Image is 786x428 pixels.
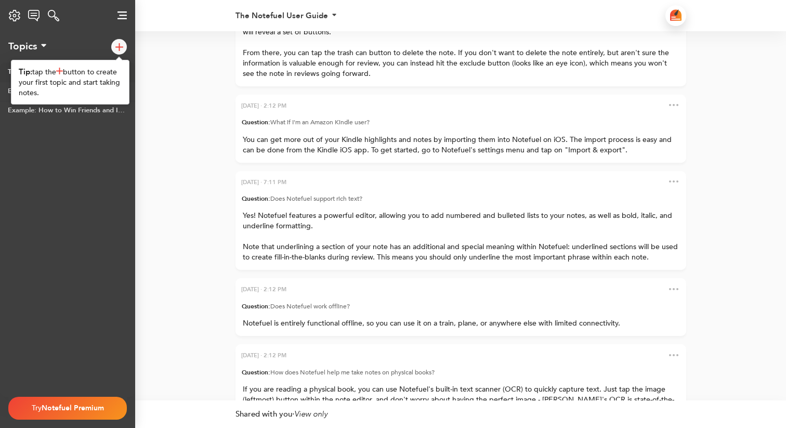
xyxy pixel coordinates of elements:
[243,242,680,262] span: Note that underlining a section of your note has an additional and special meaning within Notefue...
[242,118,270,126] span: Question:
[669,288,678,290] img: dots.png
[242,194,270,203] span: Question:
[669,180,678,183] img: dots.png
[241,350,286,361] div: [DATE] · 2:12 PM
[242,302,270,310] span: Question:
[235,400,686,420] div: ·
[243,135,674,155] span: You can get more out of your Kindle highlights and notes by importing them into Notefuel on iOS. ...
[19,67,32,77] span: Tip:
[270,194,362,203] span: Does Notefuel support rich text?
[243,17,672,37] span: Within the main Notefuel topic view (i.e., where the notes for the current topic are listed out),...
[669,104,678,106] img: dots.png
[243,318,620,328] span: Notefuel is entirely functional offline, so you can use it on a train, plane, or anywhere else wi...
[241,284,286,295] div: [DATE] · 2:12 PM
[235,12,328,20] div: The Notefuel User Guide
[243,48,671,79] span: From there, you can tap the trash can button to delete the note. If you don't want to delete the ...
[241,100,286,111] div: [DATE] · 2:12 PM
[17,398,119,419] div: Try
[48,10,59,21] img: logo
[270,118,370,126] span: What if I'm an Amazon Kindle user?
[56,68,63,74] img: addTopic.png
[243,384,674,415] span: If you are reading a physical book, you can use Notefuel's built-in text scanner (OCR) to quickly...
[294,409,327,419] span: View only
[115,43,123,51] img: logo
[670,9,682,21] img: logo
[243,211,674,231] span: Yes! Notefuel features a powerful editor, allowing you to add numbered and bulleted lists to your...
[669,354,678,356] img: dots.png
[8,41,37,52] div: Topics
[270,302,350,310] span: Does Notefuel work offline?
[241,177,286,188] div: [DATE] · 7:11 PM
[42,403,104,413] span: Notefuel Premium
[242,368,270,377] span: Question:
[235,409,292,419] span: Shared with you
[117,11,127,19] img: logo
[28,10,40,21] img: logo
[19,67,122,98] div: tap the button to create your first topic and start taking notes.
[270,368,435,377] span: How does Notefuel help me take notes on physical books?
